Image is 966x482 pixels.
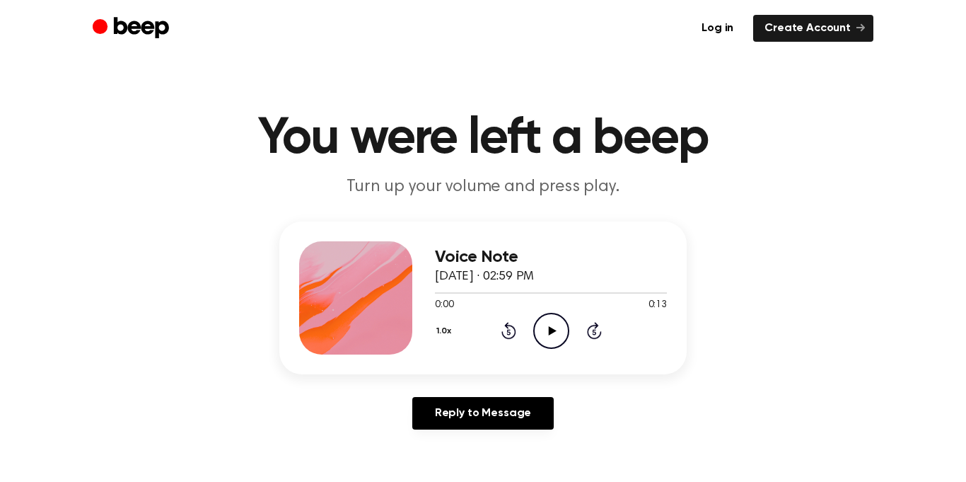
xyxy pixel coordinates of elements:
a: Beep [93,15,173,42]
span: [DATE] · 02:59 PM [435,270,534,283]
p: Turn up your volume and press play. [211,176,755,199]
a: Log in [690,15,745,42]
h1: You were left a beep [121,113,845,164]
h3: Voice Note [435,248,667,267]
a: Reply to Message [412,397,554,430]
button: 1.0x [435,319,457,343]
span: 0:00 [435,298,453,313]
span: 0:13 [648,298,667,313]
a: Create Account [753,15,873,42]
